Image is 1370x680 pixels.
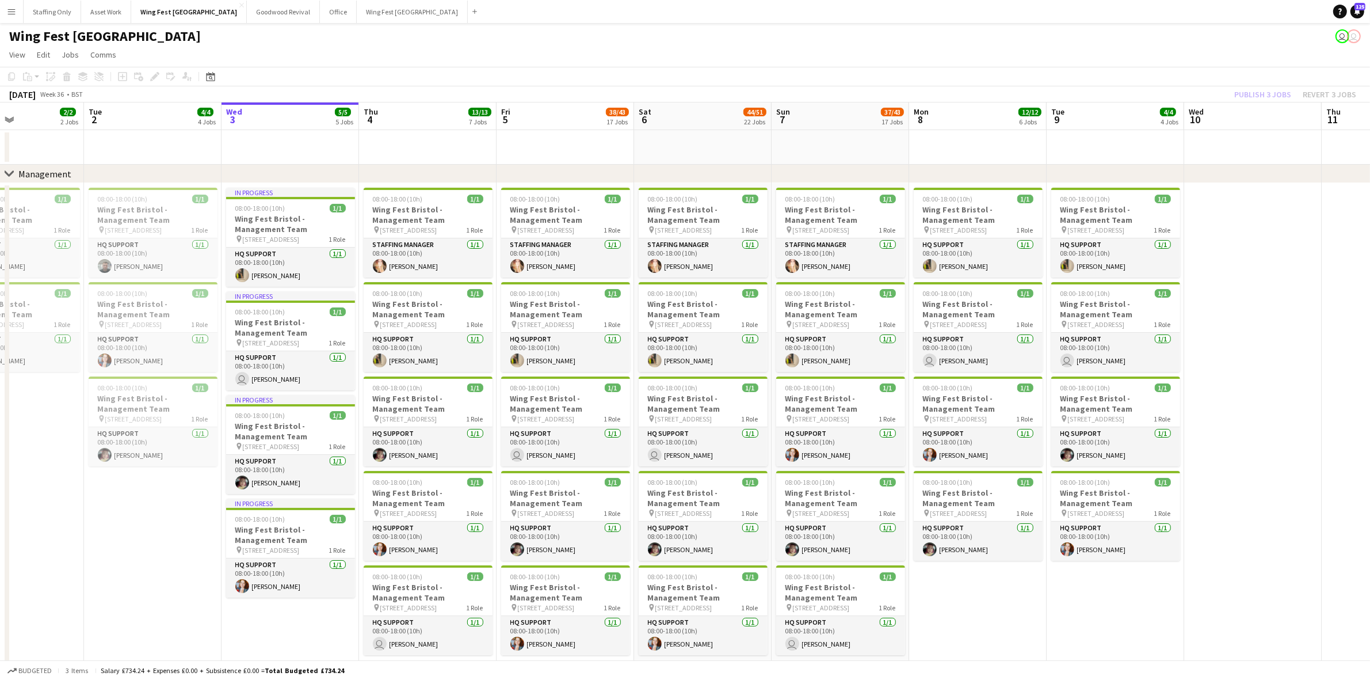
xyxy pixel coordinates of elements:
[1017,320,1033,329] span: 1 Role
[467,320,483,329] span: 1 Role
[131,1,247,23] button: Wing Fest [GEOGRAPHIC_DATA]
[380,509,437,518] span: [STREET_ADDRESS]
[879,226,896,234] span: 1 Role
[914,238,1043,278] app-card-role: HQ Support1/108:00-18:00 (10h)[PERSON_NAME]
[604,415,621,423] span: 1 Role
[655,226,712,234] span: [STREET_ADDRESS]
[467,478,483,487] span: 1/1
[914,471,1043,561] div: 08:00-18:00 (10h)1/1Wing Fest Bristol - Management Team [STREET_ADDRESS]1 RoleHQ Support1/108:00-...
[192,195,208,203] span: 1/1
[1051,522,1180,561] app-card-role: HQ Support1/108:00-18:00 (10h)[PERSON_NAME]
[648,572,698,581] span: 08:00-18:00 (10h)
[467,226,483,234] span: 1 Role
[364,565,493,655] div: 08:00-18:00 (10h)1/1Wing Fest Bristol - Management Team [STREET_ADDRESS]1 RoleHQ Support1/108:00-...
[785,289,835,298] span: 08:00-18:00 (10h)
[89,427,217,466] app-card-role: HQ Support1/108:00-18:00 (10h)[PERSON_NAME]
[380,320,437,329] span: [STREET_ADDRESS]
[776,565,905,655] app-job-card: 08:00-18:00 (10h)1/1Wing Fest Bristol - Management Team [STREET_ADDRESS]1 RoleHQ Support1/108:00-...
[776,488,905,508] h3: Wing Fest Bristol - Management Team
[1051,427,1180,466] app-card-role: HQ Support1/108:00-18:00 (10h)[PERSON_NAME]
[501,488,630,508] h3: Wing Fest Bristol - Management Team
[330,515,346,523] span: 1/1
[90,50,116,60] span: Comms
[648,478,698,487] span: 08:00-18:00 (10h)
[501,427,630,466] app-card-role: HQ Support1/108:00-18:00 (10h) [PERSON_NAME]
[364,333,493,372] app-card-role: HQ Support1/108:00-18:00 (10h)[PERSON_NAME]
[330,307,346,316] span: 1/1
[467,572,483,581] span: 1/1
[930,226,987,234] span: [STREET_ADDRESS]
[1051,282,1180,372] div: 08:00-18:00 (10h)1/1Wing Fest Bristol - Management Team [STREET_ADDRESS]1 RoleHQ Support1/108:00-...
[1060,478,1110,487] span: 08:00-18:00 (10h)
[501,377,630,466] app-job-card: 08:00-18:00 (10h)1/1Wing Fest Bristol - Management Team [STREET_ADDRESS]1 RoleHQ Support1/108:00-...
[1051,299,1180,320] h3: Wing Fest Bristol - Management Team
[226,421,355,442] h3: Wing Fest Bristol - Management Team
[880,383,896,392] span: 1/1
[1068,320,1125,329] span: [STREET_ADDRESS]
[776,582,905,603] h3: Wing Fest Bristol - Management Team
[380,415,437,423] span: [STREET_ADDRESS]
[639,427,768,466] app-card-role: HQ Support1/108:00-18:00 (10h) [PERSON_NAME]
[1017,509,1033,518] span: 1 Role
[501,188,630,278] div: 08:00-18:00 (10h)1/1Wing Fest Bristol - Management Team [STREET_ADDRESS]1 RoleStaffing Manager1/1...
[776,204,905,225] h3: Wing Fest Bristol - Management Team
[501,582,630,603] h3: Wing Fest Bristol - Management Team
[1068,415,1125,423] span: [STREET_ADDRESS]
[32,47,55,62] a: Edit
[776,282,905,372] app-job-card: 08:00-18:00 (10h)1/1Wing Fest Bristol - Management Team [STREET_ADDRESS]1 RoleHQ Support1/108:00-...
[1155,383,1171,392] span: 1/1
[510,383,560,392] span: 08:00-18:00 (10h)
[364,471,493,561] app-job-card: 08:00-18:00 (10h)1/1Wing Fest Bristol - Management Team [STREET_ADDRESS]1 RoleHQ Support1/108:00-...
[364,582,493,603] h3: Wing Fest Bristol - Management Team
[518,320,575,329] span: [STREET_ADDRESS]
[226,499,355,598] div: In progress08:00-18:00 (10h)1/1Wing Fest Bristol - Management Team [STREET_ADDRESS]1 RoleHQ Suppo...
[776,238,905,278] app-card-role: Staffing Manager1/108:00-18:00 (10h)[PERSON_NAME]
[914,188,1043,278] div: 08:00-18:00 (10h)1/1Wing Fest Bristol - Management Team [STREET_ADDRESS]1 RoleHQ Support1/108:00-...
[510,195,560,203] span: 08:00-18:00 (10h)
[364,393,493,414] h3: Wing Fest Bristol - Management Team
[879,320,896,329] span: 1 Role
[785,478,835,487] span: 08:00-18:00 (10h)
[89,282,217,372] div: 08:00-18:00 (10h)1/1Wing Fest Bristol - Management Team [STREET_ADDRESS]1 RoleHQ Support1/108:00-...
[785,383,835,392] span: 08:00-18:00 (10h)
[742,320,758,329] span: 1 Role
[105,226,162,234] span: [STREET_ADDRESS]
[501,471,630,561] app-job-card: 08:00-18:00 (10h)1/1Wing Fest Bristol - Management Team [STREET_ADDRESS]1 RoleHQ Support1/108:00-...
[364,427,493,466] app-card-role: HQ Support1/108:00-18:00 (10h)[PERSON_NAME]
[54,320,71,329] span: 1 Role
[742,572,758,581] span: 1/1
[57,47,83,62] a: Jobs
[914,377,1043,466] app-job-card: 08:00-18:00 (10h)1/1Wing Fest Bristol - Management Team [STREET_ADDRESS]1 RoleHQ Support1/108:00-...
[501,204,630,225] h3: Wing Fest Bristol - Management Team
[54,226,71,234] span: 1 Role
[510,289,560,298] span: 08:00-18:00 (10h)
[226,248,355,287] app-card-role: HQ Support1/108:00-18:00 (10h)[PERSON_NAME]
[1051,377,1180,466] app-job-card: 08:00-18:00 (10h)1/1Wing Fest Bristol - Management Team [STREET_ADDRESS]1 RoleHQ Support1/108:00-...
[105,320,162,329] span: [STREET_ADDRESS]
[793,226,850,234] span: [STREET_ADDRESS]
[467,289,483,298] span: 1/1
[776,188,905,278] app-job-card: 08:00-18:00 (10h)1/1Wing Fest Bristol - Management Team [STREET_ADDRESS]1 RoleStaffing Manager1/1...
[89,188,217,278] div: 08:00-18:00 (10h)1/1Wing Fest Bristol - Management Team [STREET_ADDRESS]1 RoleHQ Support1/108:00-...
[1155,478,1171,487] span: 1/1
[226,291,355,301] div: In progress
[639,488,768,508] h3: Wing Fest Bristol - Management Team
[1154,415,1171,423] span: 1 Role
[235,515,285,523] span: 08:00-18:00 (10h)
[501,565,630,655] app-job-card: 08:00-18:00 (10h)1/1Wing Fest Bristol - Management Team [STREET_ADDRESS]1 RoleHQ Support1/108:00-...
[1068,509,1125,518] span: [STREET_ADDRESS]
[914,488,1043,508] h3: Wing Fest Bristol - Management Team
[226,559,355,598] app-card-role: HQ Support1/108:00-18:00 (10h)[PERSON_NAME]
[914,282,1043,372] app-job-card: 08:00-18:00 (10h)1/1Wing Fest Bristol - Management Team [STREET_ADDRESS]1 RoleHQ Support1/108:00-...
[89,393,217,414] h3: Wing Fest Bristol - Management Team
[742,478,758,487] span: 1/1
[742,226,758,234] span: 1 Role
[86,47,121,62] a: Comms
[639,471,768,561] app-job-card: 08:00-18:00 (10h)1/1Wing Fest Bristol - Management Team [STREET_ADDRESS]1 RoleHQ Support1/108:00-...
[373,383,423,392] span: 08:00-18:00 (10h)
[98,289,148,298] span: 08:00-18:00 (10h)
[776,299,905,320] h3: Wing Fest Bristol - Management Team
